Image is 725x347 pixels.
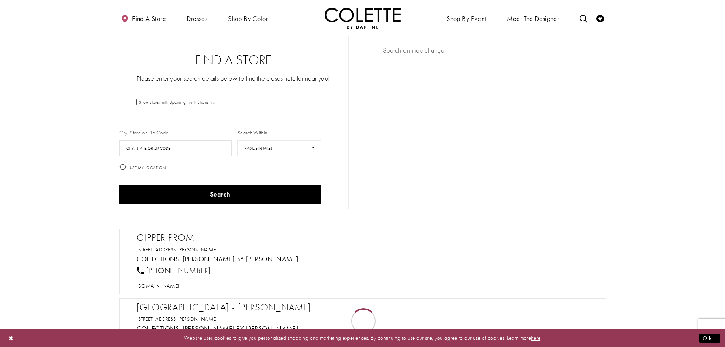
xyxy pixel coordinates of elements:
a: Toggle search [578,8,589,29]
span: Collections: [137,324,181,333]
a: Check Wishlist [594,8,606,29]
span: Meet the designer [507,15,559,22]
h2: [GEOGRAPHIC_DATA] - [PERSON_NAME] [137,302,596,313]
span: Shop By Event [445,8,488,29]
span: [PHONE_NUMBER] [146,265,210,275]
a: Opens in new tab [137,282,180,289]
h2: Gipper Prom [137,232,596,243]
button: Close Dialog [5,331,18,345]
a: Visit Colette by Daphne page - Opens in new tab [183,324,298,333]
span: Dresses [185,8,209,29]
span: Shop by color [226,8,270,29]
label: Search Within [237,129,267,136]
button: Search [119,185,322,204]
a: Find a store [119,8,168,29]
input: City, State, or ZIP Code [119,140,232,156]
button: Submit Dialog [699,333,720,343]
span: [DOMAIN_NAME] [137,282,180,289]
span: Find a store [132,15,166,22]
span: Collections: [137,254,181,263]
img: Colette by Daphne [325,8,401,29]
a: [PHONE_NUMBER] [137,265,211,275]
label: City, State or Zip Code [119,129,169,136]
span: Shop by color [228,15,268,22]
span: Show Stores with Upcoming Trunk Shows first [139,99,216,105]
p: Please enter your search details below to find the closest retailer near you! [134,74,333,83]
a: here [531,334,540,342]
span: Shop By Event [446,15,486,22]
a: Opens in new tab [137,246,218,253]
a: Visit Home Page [325,8,401,29]
p: Website uses cookies to give you personalized shopping and marketing experiences. By continuing t... [55,333,670,343]
span: Dresses [186,15,207,22]
a: Opens in new tab [137,315,218,322]
a: Meet the designer [505,8,561,29]
select: Radius In Miles [237,140,321,156]
div: Map with store locations [364,36,606,209]
h2: Find a Store [134,53,333,68]
a: Visit Colette by Daphne page - Opens in new tab [183,254,298,263]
